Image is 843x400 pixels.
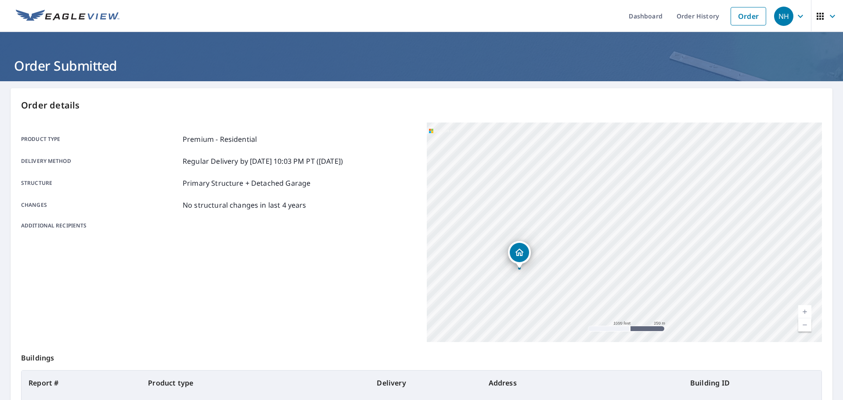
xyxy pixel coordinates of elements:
th: Delivery [370,371,481,395]
div: NH [774,7,793,26]
th: Report # [22,371,141,395]
th: Product type [141,371,370,395]
p: Product type [21,134,179,144]
a: Order [731,7,766,25]
p: Primary Structure + Detached Garage [183,178,310,188]
p: Delivery method [21,156,179,166]
p: Additional recipients [21,222,179,230]
p: Premium - Residential [183,134,257,144]
p: Buildings [21,342,822,370]
p: Structure [21,178,179,188]
th: Address [482,371,683,395]
p: No structural changes in last 4 years [183,200,306,210]
p: Order details [21,99,822,112]
a: Current Level 15, Zoom In [798,305,811,318]
p: Regular Delivery by [DATE] 10:03 PM PT ([DATE]) [183,156,343,166]
a: Current Level 15, Zoom Out [798,318,811,332]
div: Dropped pin, building 1, Residential property, 4314 Browns Point Blvd Tacoma, WA 98422 [508,241,531,268]
h1: Order Submitted [11,57,832,75]
img: EV Logo [16,10,119,23]
p: Changes [21,200,179,210]
th: Building ID [683,371,821,395]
